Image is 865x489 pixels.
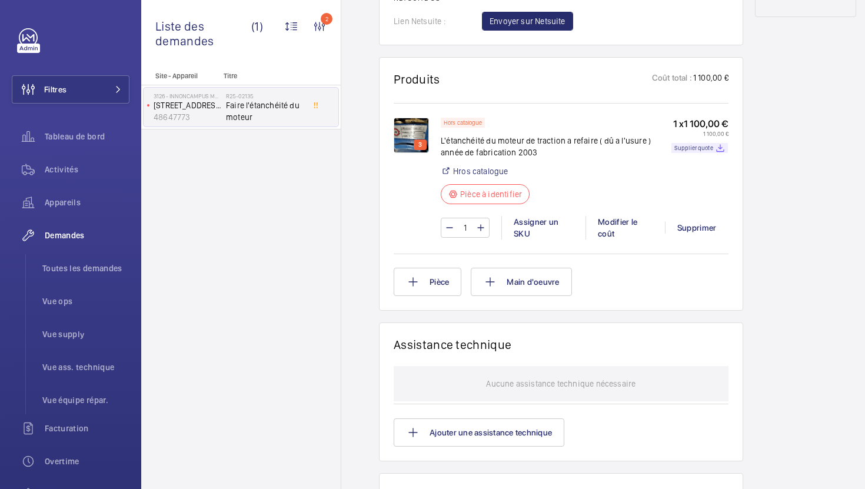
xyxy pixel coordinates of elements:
[12,75,129,104] button: Filtres
[154,92,221,99] p: 3126 - INNONCAMPUS MONTROUGE
[444,121,482,125] p: Hors catalogue
[42,328,129,340] span: Vue supply
[652,72,692,87] p: Coût total :
[671,143,728,153] a: Supplier quote
[671,130,728,137] p: 1 100,00 €
[154,111,221,123] p: 48647773
[482,12,573,31] button: Envoyer sur Netsuite
[44,84,66,95] span: Filtres
[674,146,713,150] p: Supplier quote
[671,118,728,130] p: 1 x 1 100,00 €
[141,72,219,80] p: Site - Appareil
[45,197,129,208] span: Appareils
[394,418,564,447] button: Ajouter une assistance technique
[42,361,129,373] span: Vue ass. technique
[486,366,636,401] p: Aucune assistance technique nécessaire
[585,216,665,239] div: Modifier le coût
[471,268,571,296] button: Main d'oeuvre
[42,295,129,307] span: Vue ops
[441,135,671,158] p: L'étanchéité du moteur de traction a refaire ( dû a l'usure ) année de fabrication 2003
[692,72,728,87] p: 1 100,00 €
[394,337,511,352] h1: Assistance technique
[490,15,565,27] span: Envoyer sur Netsuite
[45,164,129,175] span: Activités
[394,118,429,153] img: 1739269399292-5473d847-b80b-4a51-8258-f7051accd167
[42,394,129,406] span: Vue équipe répar.
[394,72,440,87] h1: Produits
[42,262,129,274] span: Toutes les demandes
[45,455,129,467] span: Overtime
[453,165,508,177] a: Hros catalogue
[501,216,585,239] div: Assigner un SKU
[45,229,129,241] span: Demandes
[394,268,461,296] button: Pièce
[226,92,304,99] h2: R25-02135
[460,188,522,200] p: Pièce à identifier
[226,99,304,123] span: Faire l'étanchéité du moteur
[665,222,728,234] div: Supprimer
[45,131,129,142] span: Tableau de bord
[154,99,221,111] p: [STREET_ADDRESS][PERSON_NAME]
[155,19,251,48] span: Liste des demandes
[416,139,424,150] p: 3
[224,72,301,80] p: Titre
[45,423,129,434] span: Facturation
